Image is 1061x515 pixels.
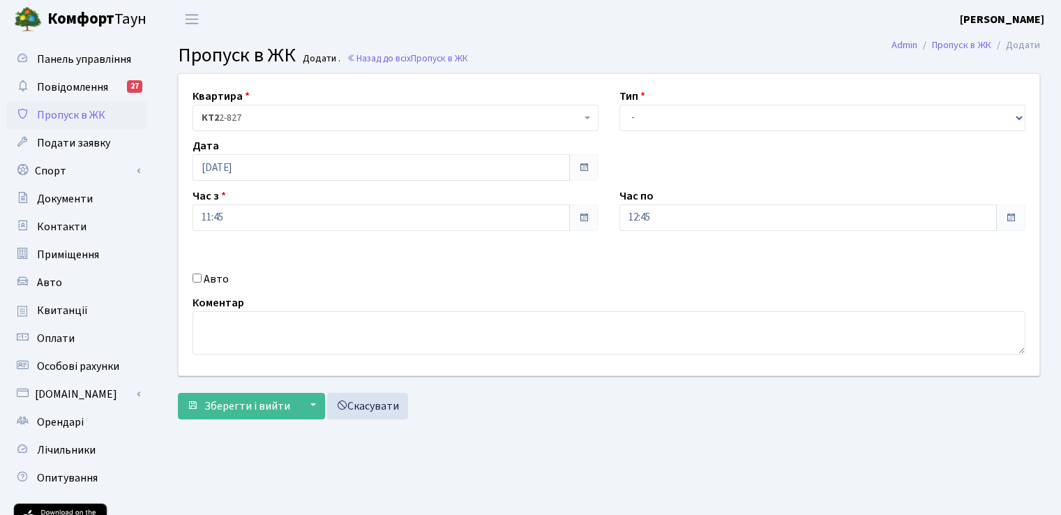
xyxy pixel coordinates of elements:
[193,188,226,204] label: Час з
[7,380,146,408] a: [DOMAIN_NAME]
[891,38,917,52] a: Admin
[991,38,1040,53] li: Додати
[7,297,146,324] a: Квитанції
[37,80,108,95] span: Повідомлення
[37,331,75,346] span: Оплати
[7,45,146,73] a: Панель управління
[7,101,146,129] a: Пропуск в ЖК
[37,135,110,151] span: Подати заявку
[7,241,146,269] a: Приміщення
[37,442,96,458] span: Лічильники
[37,107,105,123] span: Пропуск в ЖК
[202,111,581,125] span: <b>КТ2</b>&nbsp;&nbsp;&nbsp;2-827
[37,303,88,318] span: Квитанції
[960,11,1044,28] a: [PERSON_NAME]
[37,359,119,374] span: Особові рахунки
[7,436,146,464] a: Лічильники
[37,470,98,486] span: Опитування
[7,464,146,492] a: Опитування
[193,294,244,311] label: Коментар
[47,8,114,30] b: Комфорт
[932,38,991,52] a: Пропуск в ЖК
[7,213,146,241] a: Контакти
[7,324,146,352] a: Оплати
[960,12,1044,27] b: [PERSON_NAME]
[7,129,146,157] a: Подати заявку
[7,73,146,101] a: Повідомлення27
[7,185,146,213] a: Документи
[193,88,250,105] label: Квартира
[178,393,299,419] button: Зберегти і вийти
[37,52,131,67] span: Панель управління
[7,352,146,380] a: Особові рахунки
[127,80,142,93] div: 27
[619,88,645,105] label: Тип
[204,271,229,288] label: Авто
[47,8,146,31] span: Таун
[178,41,296,69] span: Пропуск в ЖК
[193,105,599,131] span: <b>КТ2</b>&nbsp;&nbsp;&nbsp;2-827
[871,31,1061,60] nav: breadcrumb
[193,137,219,154] label: Дата
[37,415,84,430] span: Орендарі
[37,247,99,262] span: Приміщення
[204,398,290,414] span: Зберегти і вийти
[37,191,93,207] span: Документи
[7,408,146,436] a: Орендарі
[37,219,86,234] span: Контакти
[174,8,209,31] button: Переключити навігацію
[327,393,408,419] a: Скасувати
[300,53,340,65] small: Додати .
[202,111,219,125] b: КТ2
[347,52,468,65] a: Назад до всіхПропуск в ЖК
[37,275,62,290] span: Авто
[7,157,146,185] a: Спорт
[619,188,654,204] label: Час по
[14,6,42,33] img: logo.png
[7,269,146,297] a: Авто
[411,52,468,65] span: Пропуск в ЖК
